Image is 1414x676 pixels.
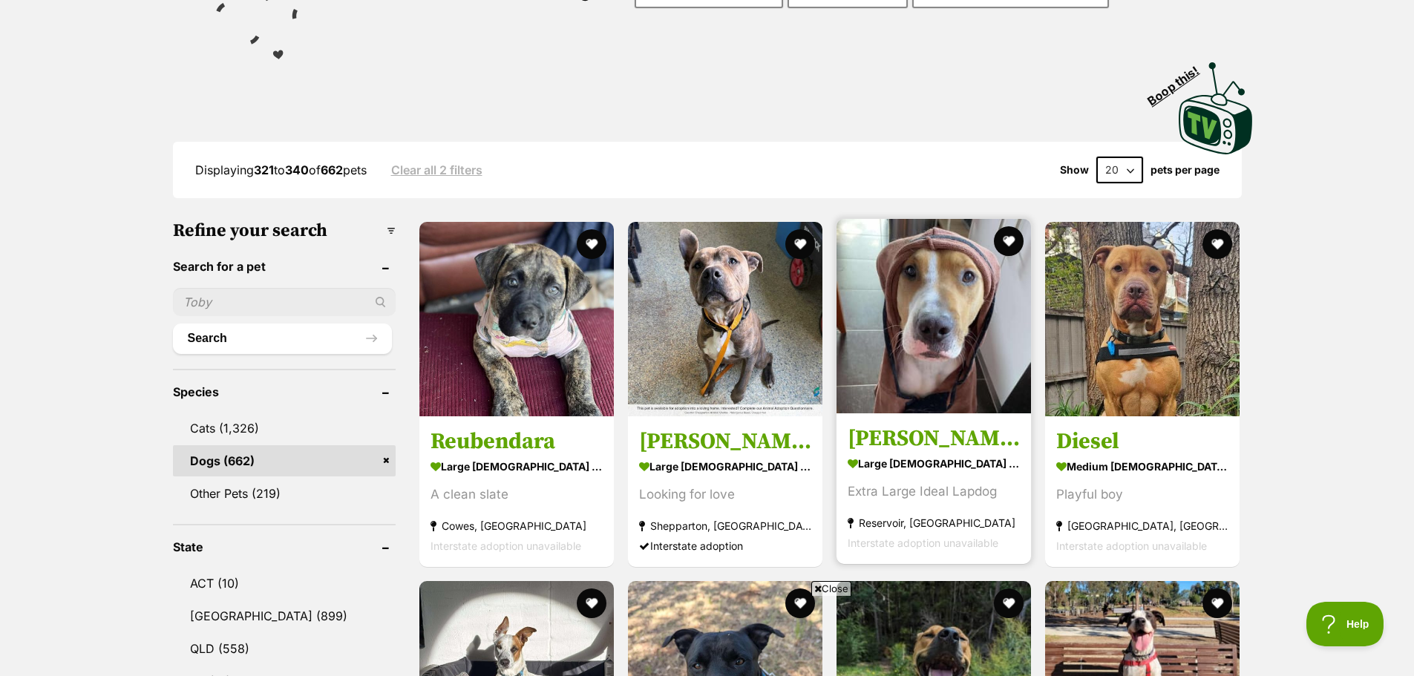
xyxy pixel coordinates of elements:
[173,260,396,273] header: Search for a pet
[1203,229,1233,259] button: favourite
[639,427,811,456] h3: [PERSON_NAME]
[848,482,1020,502] div: Extra Large Ideal Lapdog
[347,602,1067,669] iframe: Advertisement
[577,588,606,618] button: favourite
[391,163,482,177] a: Clear all 2 filters
[628,416,822,567] a: [PERSON_NAME] large [DEMOGRAPHIC_DATA] Dog Looking for love Shepparton, [GEOGRAPHIC_DATA] Interst...
[1060,164,1089,176] span: Show
[639,485,811,505] div: Looking for love
[577,229,606,259] button: favourite
[419,416,614,567] a: Reubendara large [DEMOGRAPHIC_DATA] Dog A clean slate Cowes, [GEOGRAPHIC_DATA] Interstate adoptio...
[173,445,396,476] a: Dogs (662)
[173,413,396,444] a: Cats (1,326)
[1056,516,1228,536] strong: [GEOGRAPHIC_DATA], [GEOGRAPHIC_DATA]
[785,588,815,618] button: favourite
[1056,539,1207,552] span: Interstate adoption unavailable
[628,222,822,416] img: Winston - American Staffordshire Terrier Dog
[811,581,851,596] span: Close
[321,163,343,177] strong: 662
[173,600,396,631] a: [GEOGRAPHIC_DATA] (899)
[837,219,1031,413] img: Murphy - Bull Arab x Mixed Breed x Mixed breed Dog
[431,539,581,552] span: Interstate adoption unavailable
[254,163,274,177] strong: 321
[639,516,811,536] strong: Shepparton, [GEOGRAPHIC_DATA]
[639,456,811,477] strong: large [DEMOGRAPHIC_DATA] Dog
[419,222,614,416] img: Reubendara - Bull Arab Dog
[173,478,396,509] a: Other Pets (219)
[195,163,367,177] span: Displaying to of pets
[848,453,1020,474] strong: large [DEMOGRAPHIC_DATA] Dog
[1045,222,1240,416] img: Diesel - Staffordshire Bull Terrier Dog
[1056,456,1228,477] strong: medium [DEMOGRAPHIC_DATA] Dog
[848,536,998,549] span: Interstate adoption unavailable
[994,588,1024,618] button: favourite
[173,633,396,664] a: QLD (558)
[1179,49,1253,157] a: Boop this!
[994,226,1024,256] button: favourite
[639,536,811,556] div: Interstate adoption
[1045,416,1240,567] a: Diesel medium [DEMOGRAPHIC_DATA] Dog Playful boy [GEOGRAPHIC_DATA], [GEOGRAPHIC_DATA] Interstate ...
[285,163,309,177] strong: 340
[173,220,396,241] h3: Refine your search
[173,385,396,398] header: Species
[173,288,396,316] input: Toby
[1145,54,1213,108] span: Boop this!
[431,516,603,536] strong: Cowes, [GEOGRAPHIC_DATA]
[431,485,603,505] div: A clean slate
[431,456,603,477] strong: large [DEMOGRAPHIC_DATA] Dog
[837,413,1031,564] a: [PERSON_NAME] large [DEMOGRAPHIC_DATA] Dog Extra Large Ideal Lapdog Reservoir, [GEOGRAPHIC_DATA] ...
[848,513,1020,533] strong: Reservoir, [GEOGRAPHIC_DATA]
[785,229,815,259] button: favourite
[848,424,1020,453] h3: [PERSON_NAME]
[1056,485,1228,505] div: Playful boy
[431,427,603,456] h3: Reubendara
[1056,427,1228,456] h3: Diesel
[173,540,396,554] header: State
[1179,62,1253,154] img: PetRescue TV logo
[1150,164,1220,176] label: pets per page
[1203,588,1233,618] button: favourite
[173,568,396,599] a: ACT (10)
[173,324,392,353] button: Search
[1306,602,1384,646] iframe: Help Scout Beacon - Open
